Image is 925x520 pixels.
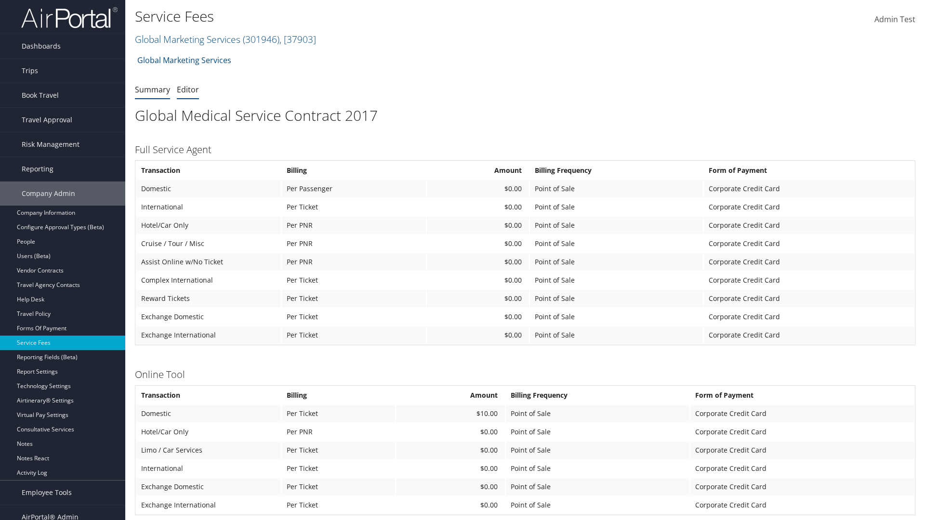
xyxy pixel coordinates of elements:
[530,162,702,179] th: Billing Frequency
[427,253,529,271] td: $0.00
[282,405,395,422] td: Per Ticket
[22,481,72,505] span: Employee Tools
[243,33,279,46] span: ( 301946 )
[690,423,914,441] td: Corporate Credit Card
[282,162,426,179] th: Billing
[136,272,281,289] td: Complex International
[282,442,395,459] td: Per Ticket
[530,235,702,252] td: Point of Sale
[282,217,426,234] td: Per PNR
[136,496,281,514] td: Exchange International
[136,290,281,307] td: Reward Tickets
[704,217,914,234] td: Corporate Credit Card
[136,198,281,216] td: International
[135,105,915,126] h1: Global Medical Service Contract 2017
[427,235,529,252] td: $0.00
[506,442,689,459] td: Point of Sale
[136,442,281,459] td: Limo / Car Services
[282,460,395,477] td: Per Ticket
[506,405,689,422] td: Point of Sale
[135,84,170,95] a: Summary
[506,496,689,514] td: Point of Sale
[135,143,915,156] h3: Full Service Agent
[427,162,529,179] th: Amount
[506,478,689,495] td: Point of Sale
[22,59,38,83] span: Trips
[282,180,426,197] td: Per Passenger
[282,253,426,271] td: Per PNR
[704,290,914,307] td: Corporate Credit Card
[704,180,914,197] td: Corporate Credit Card
[136,326,281,344] td: Exchange International
[136,308,281,325] td: Exchange Domestic
[704,162,914,179] th: Form of Payment
[530,180,702,197] td: Point of Sale
[396,423,505,441] td: $0.00
[136,162,281,179] th: Transaction
[690,460,914,477] td: Corporate Credit Card
[396,387,505,404] th: Amount
[506,460,689,477] td: Point of Sale
[530,253,702,271] td: Point of Sale
[690,496,914,514] td: Corporate Credit Card
[135,6,655,26] h1: Service Fees
[874,14,915,25] span: Admin Test
[874,5,915,35] a: Admin Test
[177,84,199,95] a: Editor
[282,290,426,307] td: Per Ticket
[282,423,395,441] td: Per PNR
[704,235,914,252] td: Corporate Credit Card
[690,442,914,459] td: Corporate Credit Card
[704,308,914,325] td: Corporate Credit Card
[22,157,53,181] span: Reporting
[506,387,689,404] th: Billing Frequency
[22,182,75,206] span: Company Admin
[530,272,702,289] td: Point of Sale
[704,272,914,289] td: Corporate Credit Card
[396,442,505,459] td: $0.00
[427,217,529,234] td: $0.00
[137,51,231,70] a: Global Marketing Services
[136,235,281,252] td: Cruise / Tour / Misc
[530,217,702,234] td: Point of Sale
[136,180,281,197] td: Domestic
[136,460,281,477] td: International
[282,478,395,495] td: Per Ticket
[427,308,529,325] td: $0.00
[396,460,505,477] td: $0.00
[704,253,914,271] td: Corporate Credit Card
[22,108,72,132] span: Travel Approval
[136,253,281,271] td: Assist Online w/No Ticket
[427,198,529,216] td: $0.00
[136,423,281,441] td: Hotel/Car Only
[427,290,529,307] td: $0.00
[282,235,426,252] td: Per PNR
[704,326,914,344] td: Corporate Credit Card
[282,198,426,216] td: Per Ticket
[530,308,702,325] td: Point of Sale
[282,326,426,344] td: Per Ticket
[396,496,505,514] td: $0.00
[136,387,281,404] th: Transaction
[530,290,702,307] td: Point of Sale
[530,198,702,216] td: Point of Sale
[427,272,529,289] td: $0.00
[506,423,689,441] td: Point of Sale
[135,33,316,46] a: Global Marketing Services
[21,6,118,29] img: airportal-logo.png
[690,405,914,422] td: Corporate Credit Card
[22,34,61,58] span: Dashboards
[282,308,426,325] td: Per Ticket
[279,33,316,46] span: , [ 37903 ]
[427,180,529,197] td: $0.00
[396,478,505,495] td: $0.00
[22,132,79,156] span: Risk Management
[135,368,915,381] h3: Online Tool
[427,326,529,344] td: $0.00
[530,326,702,344] td: Point of Sale
[282,387,395,404] th: Billing
[690,387,914,404] th: Form of Payment
[136,405,281,422] td: Domestic
[282,272,426,289] td: Per Ticket
[136,478,281,495] td: Exchange Domestic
